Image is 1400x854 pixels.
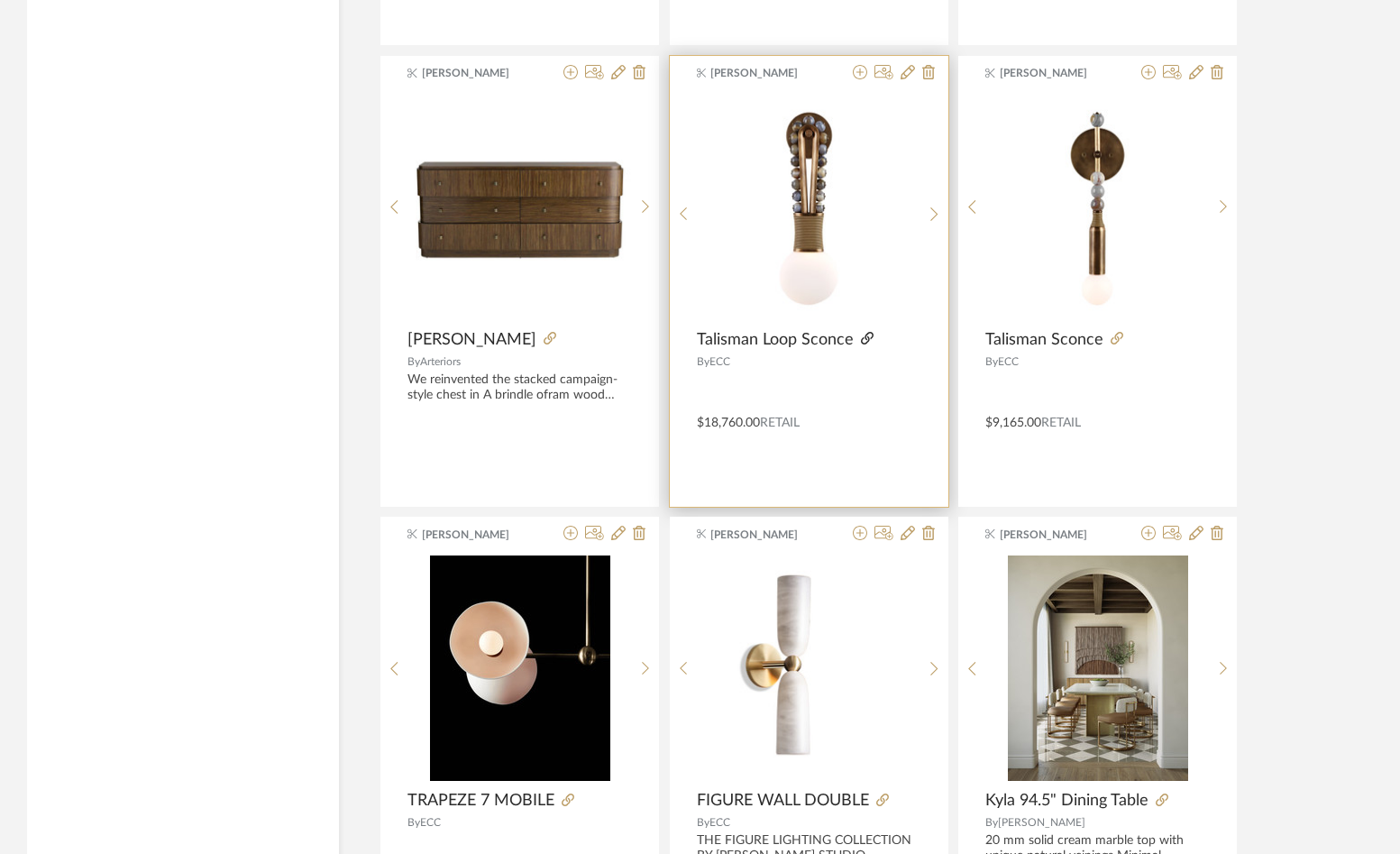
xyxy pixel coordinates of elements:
span: By [985,356,998,367]
span: ECC [709,356,730,367]
span: By [407,817,420,828]
span: Kyla 94.5" Dining Table [985,791,1148,811]
span: [PERSON_NAME] [1000,65,1113,81]
span: [PERSON_NAME] [1000,527,1113,543]
span: TRAPEZE 7 MOBILE [407,791,554,811]
span: By [407,356,420,367]
span: Talisman Loop Sconce [697,330,854,350]
span: By [985,817,998,828]
span: [PERSON_NAME] [407,330,536,350]
div: We reinvented the stacked campaign-style chest in A brindle ofram wood veneer with rotated layout... [407,372,632,403]
div: 0 [697,95,920,320]
img: Talisman Sconce [986,96,1210,319]
span: [PERSON_NAME] [422,527,535,543]
span: [PERSON_NAME] [422,65,535,81]
span: [PERSON_NAME] [710,65,824,81]
span: Talisman Sconce [985,330,1103,350]
span: [PERSON_NAME] [998,817,1085,828]
span: ECC [420,817,441,828]
span: Retail [1041,417,1081,429]
span: [PERSON_NAME] [710,527,824,543]
span: FIGURE WALL DOUBLE [697,791,869,811]
span: $18,760.00 [697,417,760,429]
img: FIGURE WALL DOUBLE [697,556,920,780]
span: By [697,817,709,828]
span: Retail [760,417,800,429]
img: TRAPEZE 7 MOBILE [430,556,610,781]
span: Arteriors [420,356,461,367]
span: ECC [998,356,1019,367]
span: $9,165.00 [985,417,1041,429]
span: By [697,356,709,367]
span: ECC [709,817,730,828]
img: Jacques Chest [408,96,632,319]
img: Talisman Loop Sconce [697,96,920,319]
img: Kyla 94.5" Dining Table [1008,556,1188,781]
